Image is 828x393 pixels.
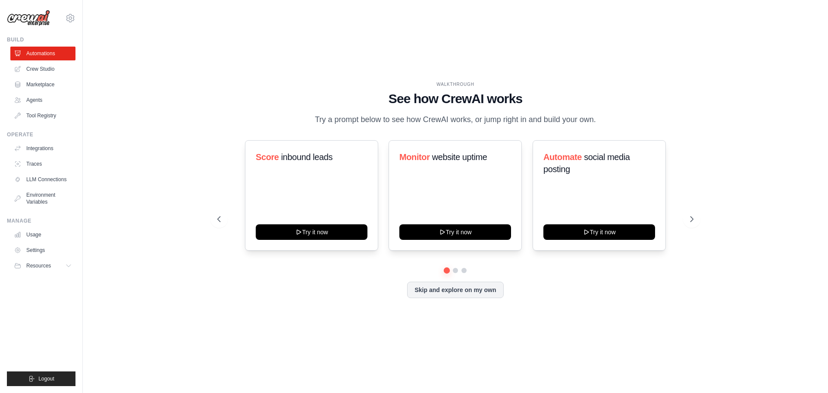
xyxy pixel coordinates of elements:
h1: See how CrewAI works [217,91,693,107]
button: Resources [10,259,75,273]
a: Marketplace [10,78,75,91]
a: Crew Studio [10,62,75,76]
span: social media posting [543,152,630,174]
button: Try it now [543,224,655,240]
span: Monitor [399,152,430,162]
div: Operate [7,131,75,138]
div: WALKTHROUGH [217,81,693,88]
button: Logout [7,371,75,386]
span: inbound leads [281,152,332,162]
a: Tool Registry [10,109,75,123]
a: Integrations [10,141,75,155]
span: Score [256,152,279,162]
a: Agents [10,93,75,107]
img: Logo [7,10,50,26]
p: Try a prompt below to see how CrewAI works, or jump right in and build your own. [310,113,600,126]
a: Automations [10,47,75,60]
div: Manage [7,217,75,224]
div: Build [7,36,75,43]
span: Automate [543,152,582,162]
span: Resources [26,262,51,269]
a: Settings [10,243,75,257]
a: LLM Connections [10,173,75,186]
button: Try it now [256,224,367,240]
span: Logout [38,375,54,382]
span: website uptime [432,152,487,162]
a: Traces [10,157,75,171]
button: Try it now [399,224,511,240]
button: Skip and explore on my own [407,282,503,298]
a: Environment Variables [10,188,75,209]
a: Usage [10,228,75,242]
